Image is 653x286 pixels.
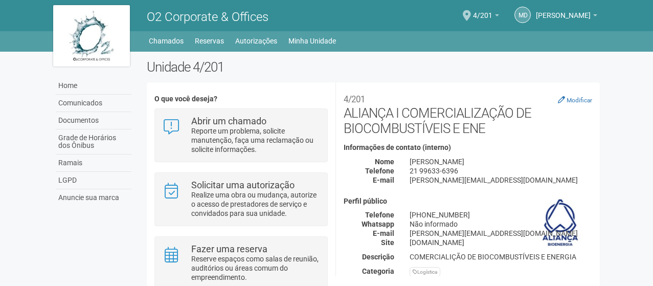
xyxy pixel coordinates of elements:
a: Ramais [56,155,131,172]
a: LGPD [56,172,131,189]
strong: Whatsapp [362,220,394,228]
img: logo.jpg [53,5,130,67]
strong: Descrição [362,253,394,261]
a: Comunicados [56,95,131,112]
strong: Nome [375,158,394,166]
div: [PHONE_NUMBER] [402,210,600,219]
small: Modificar [567,97,592,104]
h4: Informações de contato (interno) [344,144,592,151]
strong: Fazer uma reserva [191,244,267,254]
small: 4/201 [344,94,365,104]
div: 21 99633-6396 [402,166,600,175]
a: Reservas [195,34,224,48]
strong: Telefone [365,211,394,219]
a: Minha Unidade [288,34,336,48]
p: Reserve espaços como salas de reunião, auditórios ou áreas comum do empreendimento. [191,254,320,282]
a: Documentos [56,112,131,129]
div: [PERSON_NAME][EMAIL_ADDRESS][DOMAIN_NAME] [402,175,600,185]
strong: Telefone [365,167,394,175]
a: Solicitar uma autorização Realize uma obra ou mudança, autorize o acesso de prestadores de serviç... [163,181,320,218]
p: Reporte um problema, solicite manutenção, faça uma reclamação ou solicite informações. [191,126,320,154]
a: Autorizações [235,34,277,48]
strong: Site [381,238,394,247]
h4: Perfil público [344,197,592,205]
span: O2 Corporate & Offices [147,10,268,24]
strong: E-mail [373,176,394,184]
h2: ALIANÇA I COMERCIALIZAÇÃO DE BIOCOMBUSTÍVEIS E ENE [344,90,592,136]
span: 4/201 [473,2,492,19]
span: Marcelo de Andrade Ferreira [536,2,591,19]
a: Home [56,77,131,95]
a: Md [514,7,531,23]
div: COMERCIALIÇÃO DE BIOCOMBUSTÍVEIS E ENERGIA [402,252,600,261]
div: [PERSON_NAME][EMAIL_ADDRESS][DOMAIN_NAME] [402,229,600,238]
div: [DOMAIN_NAME] [402,238,600,247]
a: Modificar [558,96,592,104]
div: Não informado [402,219,600,229]
img: business.png [535,197,585,249]
strong: Categoria [362,267,394,275]
div: [PERSON_NAME] [402,157,600,166]
a: Grade de Horários dos Ônibus [56,129,131,155]
a: Anuncie sua marca [56,189,131,206]
div: Logística [410,267,440,277]
a: Abrir um chamado Reporte um problema, solicite manutenção, faça uma reclamação ou solicite inform... [163,117,320,154]
a: [PERSON_NAME] [536,13,597,21]
strong: E-mail [373,229,394,237]
a: Fazer uma reserva Reserve espaços como salas de reunião, auditórios ou áreas comum do empreendime... [163,245,320,282]
strong: Solicitar uma autorização [191,180,295,190]
h4: O que você deseja? [154,95,328,103]
strong: Abrir um chamado [191,116,266,126]
a: 4/201 [473,13,499,21]
h2: Unidade 4/201 [147,59,600,75]
a: Chamados [149,34,184,48]
p: Realize uma obra ou mudança, autorize o acesso de prestadores de serviço e convidados para sua un... [191,190,320,218]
